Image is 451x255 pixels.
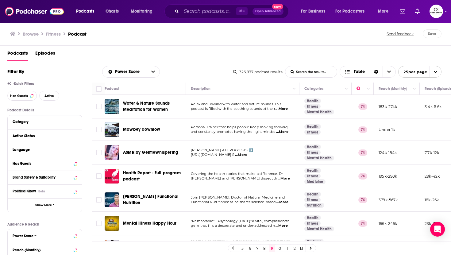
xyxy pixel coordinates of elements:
input: Search podcasts, credits, & more... [181,6,236,16]
span: Functional Nutritionist as he shares science-based [191,200,276,204]
span: Health Report - Full program podcast [123,170,181,182]
p: Under 1k [379,127,395,132]
p: 166k-246k [379,221,397,226]
a: Health [304,215,321,220]
span: Toggle select row [96,173,102,179]
a: Charts [102,6,122,16]
span: Episodes [35,48,55,61]
a: 7 [254,245,260,252]
a: Show notifications dropdown [413,6,422,17]
p: Podcast Details [7,108,82,112]
a: 6 [247,245,253,252]
span: Quick Filters [13,82,34,86]
a: Fitness [304,104,321,109]
button: Power Score™ [13,232,77,239]
span: Show More [35,203,52,207]
div: Language [13,148,73,152]
span: Toggle select row [96,104,102,109]
span: ...More [276,200,288,205]
span: Mental Illness Happy Hour [123,221,176,226]
a: Dr. Jockers Functional Nutrition [105,192,119,207]
a: Podchaser - Follow, Share and Rate Podcasts [5,6,64,17]
div: Category [13,120,73,124]
p: Audience & Reach [7,222,82,226]
span: Covering the health stories that make a difference. Dr [191,172,283,176]
p: 124k-184k [379,150,397,155]
a: Health [304,124,321,129]
span: ...More [276,129,288,134]
a: 財經一路發 [105,240,119,254]
span: For Podcasters [335,7,365,16]
span: Toggle select row [96,221,102,226]
a: Mental Health [304,156,334,160]
p: 183k-274k [379,104,397,109]
a: Water & Nature Sounds Meditation for Women [123,100,184,113]
div: Podcast [105,85,119,92]
a: Health [304,168,321,173]
span: Has Guests [10,94,28,98]
a: Mawbey downlow [123,126,160,133]
p: 74 [358,126,367,133]
button: Show More [8,198,82,212]
button: open menu [398,66,441,78]
div: Search podcasts, credits, & more... [170,4,295,18]
a: Fitness [304,174,321,179]
button: Choose View [340,66,396,78]
img: Mawbey downlow [105,122,119,137]
p: 74 [358,173,367,179]
p: 18k-26k [425,197,439,203]
button: Political SkewBeta [13,187,77,195]
img: User Profile [430,5,443,18]
span: Political Skew [13,189,36,193]
div: Brand Safety & Suitability [13,175,72,180]
button: Column Actions [365,85,372,93]
a: 12 [291,245,297,252]
button: open menu [147,66,160,77]
a: [PERSON_NAME] Functional Nutrition [123,194,184,206]
button: open menu [126,6,160,16]
span: Open Advanced [255,10,281,13]
span: Podcasts [7,48,28,61]
h2: Choose List sort [102,66,160,78]
div: Power Score™ [13,234,72,238]
a: Show notifications dropdown [397,6,408,17]
a: Health Report - Full program podcast [105,169,119,184]
span: More [378,7,388,16]
img: Mental Illness Happy Hour [105,216,119,231]
button: Has Guests [7,91,37,101]
img: Water & Nature Sounds Meditation for Women [105,99,119,114]
h1: Fitness [46,31,61,37]
button: Active Status [13,132,77,140]
span: Toggle select row [96,197,102,203]
button: open menu [297,6,333,16]
button: Has Guests [13,160,77,167]
button: Save [423,29,441,38]
span: Toggle select row [96,127,102,132]
p: __ [425,127,436,132]
span: gem that fills a desperate and under-addressed n [191,223,275,228]
button: Send feedback [385,29,415,38]
p: 3.4k-5.6k [425,104,442,109]
span: For Business [301,7,325,16]
button: Column Actions [343,85,350,93]
span: Mawbey downlow [123,127,160,132]
a: 13 [298,245,304,252]
div: Open Intercom Messenger [430,222,445,237]
span: Relax and unwind with water and nature sounds. This [191,102,281,106]
button: Active [39,91,59,101]
div: Categories [304,85,323,92]
span: New [272,4,283,10]
span: podcast is filled with the soothing sounds of the r [191,106,275,111]
div: 326,877 podcast results [233,70,283,74]
a: Fitness [304,130,321,135]
span: 25 per page [399,67,427,77]
span: Toggle select row [96,150,102,155]
button: open menu [374,6,396,16]
span: [URL][DOMAIN_NAME] S [191,153,234,157]
button: Open AdvancedNew [252,8,283,15]
a: Medicine [304,179,326,184]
